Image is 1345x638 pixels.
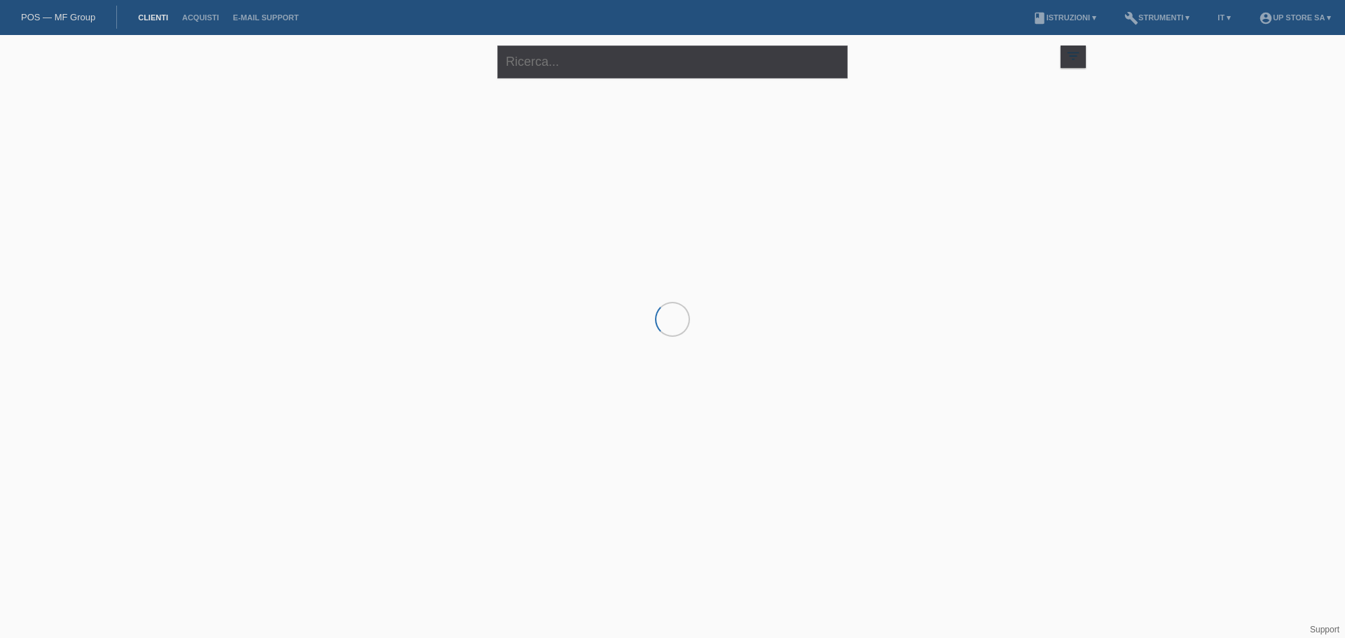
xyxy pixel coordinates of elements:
a: bookIstruzioni ▾ [1026,13,1103,22]
a: POS — MF Group [21,12,95,22]
i: book [1033,11,1047,25]
i: build [1124,11,1138,25]
i: filter_list [1065,48,1081,64]
a: buildStrumenti ▾ [1117,13,1196,22]
a: account_circleUp Store SA ▾ [1252,13,1338,22]
input: Ricerca... [497,46,848,78]
a: Acquisti [175,13,226,22]
a: E-mail Support [226,13,306,22]
i: account_circle [1259,11,1273,25]
a: IT ▾ [1210,13,1238,22]
a: Support [1310,625,1339,634]
a: Clienti [131,13,175,22]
